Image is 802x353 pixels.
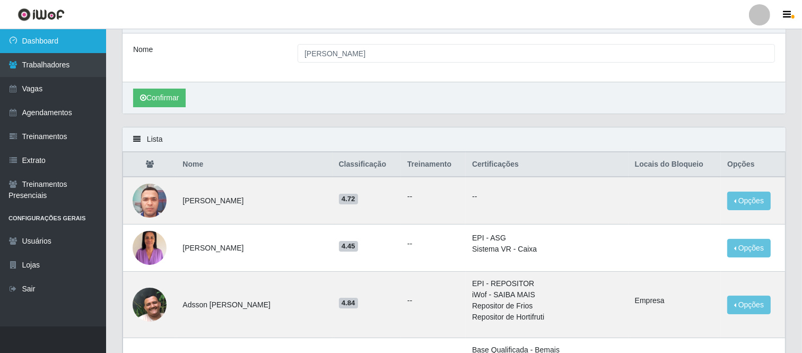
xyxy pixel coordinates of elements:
button: Opções [727,192,771,210]
button: Opções [727,239,771,257]
li: EPI - ASG [472,233,622,244]
td: [PERSON_NAME] [176,225,332,272]
li: Sistema VR - Caixa [472,244,622,255]
li: Repositor de Hortifruti [472,312,622,323]
th: Classificação [333,152,401,177]
p: -- [472,191,622,202]
div: Lista [123,127,786,152]
ul: -- [407,238,459,249]
ul: -- [407,295,459,306]
th: Locais do Bloqueio [629,152,721,177]
span: 4.72 [339,194,358,204]
button: Opções [727,296,771,314]
li: iWof - SAIBA MAIS [472,289,622,300]
li: EPI - REPOSITOR [472,278,622,289]
li: Empresa [635,295,715,306]
img: 1677188384031.jpeg [133,225,167,271]
img: 1743506609461.jpeg [133,261,167,348]
th: Certificações [466,152,629,177]
input: Digite o Nome... [298,44,775,63]
span: 4.45 [339,241,358,252]
img: CoreUI Logo [18,8,65,21]
ul: -- [407,191,459,202]
th: Nome [176,152,332,177]
button: Confirmar [133,89,186,107]
td: [PERSON_NAME] [176,177,332,225]
label: Nome [133,44,153,55]
img: 1754753909287.jpeg [133,178,167,223]
th: Treinamento [401,152,466,177]
li: Repositor de Frios [472,300,622,312]
span: 4.84 [339,298,358,308]
td: Adsson [PERSON_NAME] [176,272,332,338]
th: Opções [721,152,785,177]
